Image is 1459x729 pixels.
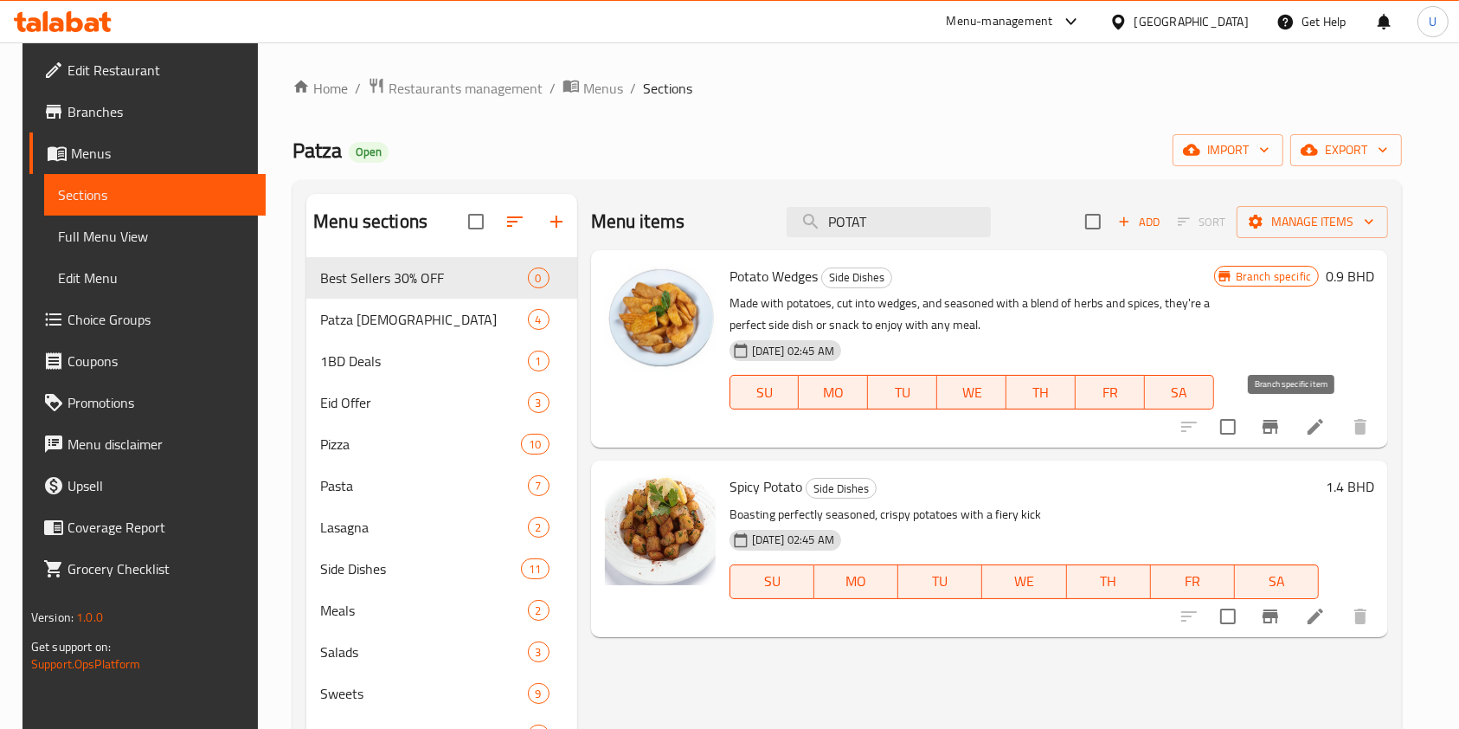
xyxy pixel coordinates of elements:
[306,631,577,673] div: Salads3
[29,382,267,423] a: Promotions
[1076,375,1145,410] button: FR
[1134,12,1249,31] div: [GEOGRAPHIC_DATA]
[306,506,577,548] div: Lasagna2
[29,49,267,91] a: Edit Restaurant
[1067,564,1151,599] button: TH
[529,353,549,370] span: 1
[1186,139,1269,161] span: import
[1152,380,1207,405] span: SA
[29,423,267,465] a: Menu disclaimer
[1250,596,1291,637] button: Branch-specific-item
[806,478,877,499] div: Side Dishes
[528,600,550,621] div: items
[306,673,577,714] div: Sweets9
[320,600,527,621] span: Meals
[1115,212,1162,232] span: Add
[58,226,253,247] span: Full Menu View
[787,207,991,237] input: search
[320,351,527,371] span: 1BD Deals
[58,184,253,205] span: Sections
[368,77,543,100] a: Restaurants management
[806,380,861,405] span: MO
[1250,406,1291,448] button: Branch-specific-item
[528,392,550,413] div: items
[729,564,814,599] button: SU
[521,558,549,579] div: items
[29,91,267,132] a: Branches
[528,351,550,371] div: items
[292,78,348,99] a: Home
[729,293,1214,336] p: Made with potatoes, cut into wedges, and seasoned with a blend of herbs and spices, they're a per...
[905,569,975,594] span: TU
[458,203,494,240] span: Select all sections
[947,11,1053,32] div: Menu-management
[1242,569,1312,594] span: SA
[745,343,841,359] span: [DATE] 02:45 AM
[29,465,267,506] a: Upsell
[31,653,141,675] a: Support.OpsPlatform
[320,642,527,662] span: Salads
[1006,375,1076,410] button: TH
[67,558,253,579] span: Grocery Checklist
[67,60,253,81] span: Edit Restaurant
[76,606,103,629] span: 1.0.0
[320,558,521,579] span: Side Dishes
[31,635,111,658] span: Get support on:
[1167,209,1237,235] span: Select section first
[1326,264,1374,288] h6: 0.9 BHD
[1326,474,1374,499] h6: 1.4 BHD
[1145,375,1214,410] button: SA
[521,434,549,455] div: items
[320,517,527,538] div: Lasagna
[306,423,577,465] div: Pizza10
[349,145,389,159] span: Open
[982,564,1066,599] button: WE
[320,434,521,455] span: Pizza
[583,78,623,99] span: Menus
[591,209,685,235] h2: Menu items
[1151,564,1235,599] button: FR
[44,174,267,216] a: Sections
[875,380,930,405] span: TU
[898,564,982,599] button: TU
[58,268,253,288] span: Edit Menu
[1111,209,1167,235] button: Add
[529,603,549,619] span: 2
[528,683,550,704] div: items
[355,78,361,99] li: /
[529,478,549,494] span: 7
[814,564,898,599] button: MO
[306,382,577,423] div: Eid Offer3
[605,474,716,585] img: Spicy Potato
[729,263,818,289] span: Potato Wedges
[822,268,891,287] span: Side Dishes
[306,257,577,299] div: Best Sellers 30% OFF0
[67,392,253,413] span: Promotions
[528,475,550,496] div: items
[1173,134,1283,166] button: import
[1158,569,1228,594] span: FR
[1074,569,1144,594] span: TH
[67,101,253,122] span: Branches
[292,77,1402,100] nav: breadcrumb
[729,504,1320,526] p: Boasting perfectly seasoned, crispy potatoes with a fiery kick
[1340,406,1381,448] button: delete
[306,299,577,340] div: Patza [DEMOGRAPHIC_DATA]4
[529,270,549,287] span: 0
[989,569,1059,594] span: WE
[528,642,550,662] div: items
[67,351,253,371] span: Coupons
[29,299,267,340] a: Choice Groups
[320,475,527,496] span: Pasta
[605,264,716,375] img: Potato Wedges
[562,77,623,100] a: Menus
[821,268,892,288] div: Side Dishes
[807,479,876,499] span: Side Dishes
[522,436,548,453] span: 10
[306,590,577,631] div: Meals2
